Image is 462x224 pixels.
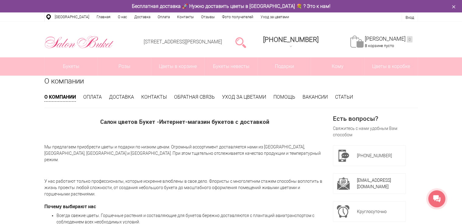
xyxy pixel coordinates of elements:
[131,12,154,22] a: Доставка
[83,94,102,100] a: Оплата
[173,12,197,22] a: Контакты
[365,43,394,48] span: В корзине пусто
[174,94,215,100] a: Обратная связь
[263,36,319,43] span: [PHONE_NUMBER]
[364,57,418,76] a: Цветы в коробке
[51,12,93,22] a: [GEOGRAPHIC_DATA]
[44,93,76,102] a: О компании
[40,3,423,9] div: Бесплатная доставка 🚀 Нужно доставить цветы в [GEOGRAPHIC_DATA] 💐 ? Это к нам!
[109,94,134,100] a: Доставка
[407,36,412,42] ins: 0
[333,125,406,138] div: Свяжитесь с нами удобным Вам способом
[141,94,167,100] a: Контакты
[44,178,326,197] p: У нас работают только профессионалы, которые искренне влюблены в свое дело. Флористы с многолетни...
[44,76,418,87] h1: О компании
[44,203,96,210] b: Почему выбирают нас
[357,153,392,158] span: [PHONE_NUMBER]
[114,12,131,22] a: О нас
[98,57,151,76] a: Розы
[258,57,311,76] a: Подарки
[93,12,114,22] a: Главная
[44,129,326,178] p: Мы предлагаем приобрести цветы и подарки по низким ценам. Огромный ассортимент доставляется нами ...
[257,12,293,22] a: Уход за цветами
[406,15,414,20] a: Вход
[303,94,328,100] a: Вакансии
[259,34,322,51] a: [PHONE_NUMBER]
[45,57,98,76] a: Букеты
[100,118,159,125] span: Салон цветов Букет -
[333,115,406,122] div: Есть вопросы?
[197,12,218,22] a: Отзывы
[335,94,353,100] a: Статьи
[204,57,258,76] a: Букеты невесты
[151,57,204,76] a: Цветы в корзине
[273,94,295,100] a: Помощь
[144,39,222,45] a: [STREET_ADDRESS][PERSON_NAME]
[44,34,114,50] img: Цветы Нижний Новгород
[222,94,266,100] a: Уход за цветами
[311,57,364,76] span: Кому
[154,12,173,22] a: Оплата
[357,178,391,189] a: [EMAIL_ADDRESS][DOMAIN_NAME]
[218,12,257,22] a: Фото получателей
[357,205,402,218] div: Круглосуточно
[159,118,269,125] span: Интернет-магазин букетов с доставкой
[365,36,412,42] a: [PERSON_NAME]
